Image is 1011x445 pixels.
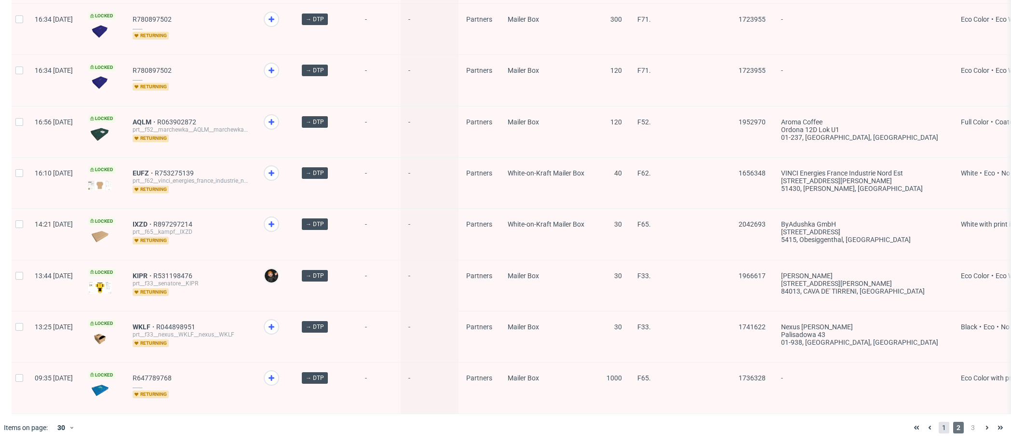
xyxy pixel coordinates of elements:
span: - [365,272,393,299]
span: 1000 [607,374,622,382]
span: R780897502 [133,15,174,23]
span: - [408,374,451,402]
span: Mailer Box [508,67,539,74]
div: 84013, CAVA DE' TIRRENI , [GEOGRAPHIC_DATA] [781,287,945,295]
span: - [365,220,393,248]
span: 1723955 [739,15,766,23]
span: Partners [466,15,492,23]
span: Locked [88,64,115,71]
span: F71. [637,67,651,74]
div: VINCI Energies France Industrie Nord Est [781,169,945,177]
span: F71. [637,15,651,23]
span: F65. [637,220,651,228]
span: • [977,323,984,331]
span: - [365,323,393,351]
span: - [365,118,393,146]
span: 09:35 [DATE] [35,374,73,382]
a: WKLF [133,323,156,331]
span: • [989,67,996,74]
span: - [408,15,451,43]
span: returning [133,32,169,40]
a: AQLM [133,118,157,126]
img: data [88,282,111,294]
div: prt__f33__nexus__WKLF__nexus__WKLF [133,331,248,338]
div: [STREET_ADDRESS][PERSON_NAME] [781,280,945,287]
span: - [365,169,393,197]
span: EUFZ [133,169,155,177]
span: → DTP [306,220,324,229]
div: prt__f65__kampf__IXZD [133,228,248,236]
span: Mailer Box [508,374,539,382]
span: Full Color [961,118,989,126]
span: F33. [637,323,651,331]
span: Locked [88,217,115,225]
span: → DTP [306,15,324,24]
span: Locked [88,115,115,122]
span: R063902872 [157,118,198,126]
span: 30 [614,220,622,228]
span: Eco Color [961,67,989,74]
span: - [781,374,945,402]
span: 300 [610,15,622,23]
div: [STREET_ADDRESS] [781,228,945,236]
img: data [88,384,111,397]
span: F65. [637,374,651,382]
span: returning [133,237,169,244]
span: 30 [614,272,622,280]
span: Partners [466,374,492,382]
div: 01-938, [GEOGRAPHIC_DATA] , [GEOGRAPHIC_DATA] [781,338,945,346]
span: 120 [610,67,622,74]
span: 2042693 [739,220,766,228]
a: R044898951 [156,323,197,331]
a: R753275139 [155,169,196,177]
img: data [88,333,111,346]
span: White-on-Kraft Mailer Box [508,220,584,228]
span: R531198476 [153,272,194,280]
span: 1736328 [739,374,766,382]
span: 16:34 [DATE] [35,67,73,74]
span: KIPR [133,272,153,280]
span: • [978,169,984,177]
span: 13:44 [DATE] [35,272,73,280]
span: Locked [88,12,115,20]
span: - [365,374,393,402]
div: Ordona 12D Lok U1 [781,126,945,134]
div: 51430, [PERSON_NAME] , [GEOGRAPHIC_DATA] [781,185,945,192]
span: R647789768 [133,374,174,382]
div: prt__f52__marchewka__AQLM__marchewka__AQLM [133,126,248,134]
div: Nexus [PERSON_NAME] [781,323,945,331]
span: - [408,272,451,299]
div: [STREET_ADDRESS][PERSON_NAME] [781,177,945,185]
div: [PERSON_NAME] [781,272,945,280]
span: 16:10 [DATE] [35,169,73,177]
img: data [88,76,111,89]
span: Locked [88,371,115,379]
span: Mailer Box [508,323,539,331]
span: • [989,15,996,23]
span: 40 [614,169,622,177]
span: → DTP [306,66,324,75]
span: Locked [88,166,115,174]
div: Aroma Coffee [781,118,945,126]
span: - [408,323,451,351]
span: 1656348 [739,169,766,177]
span: Mailer Box [508,272,539,280]
span: returning [133,135,169,142]
span: returning [133,288,169,296]
a: IXZD [133,220,153,228]
img: data [88,25,111,38]
span: F52. [637,118,651,126]
span: Items on page: [4,423,48,432]
span: • [995,169,1001,177]
span: → DTP [306,169,324,177]
span: Partners [466,220,492,228]
span: Partners [466,272,492,280]
span: Mailer Box [508,15,539,23]
span: - [781,15,945,43]
img: Dominik Grosicki [265,269,278,283]
div: prt__f62__vinci_energies_france_industrie_nord_est__EUFZ [133,177,248,185]
a: R897297214 [153,220,194,228]
span: returning [133,391,169,398]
